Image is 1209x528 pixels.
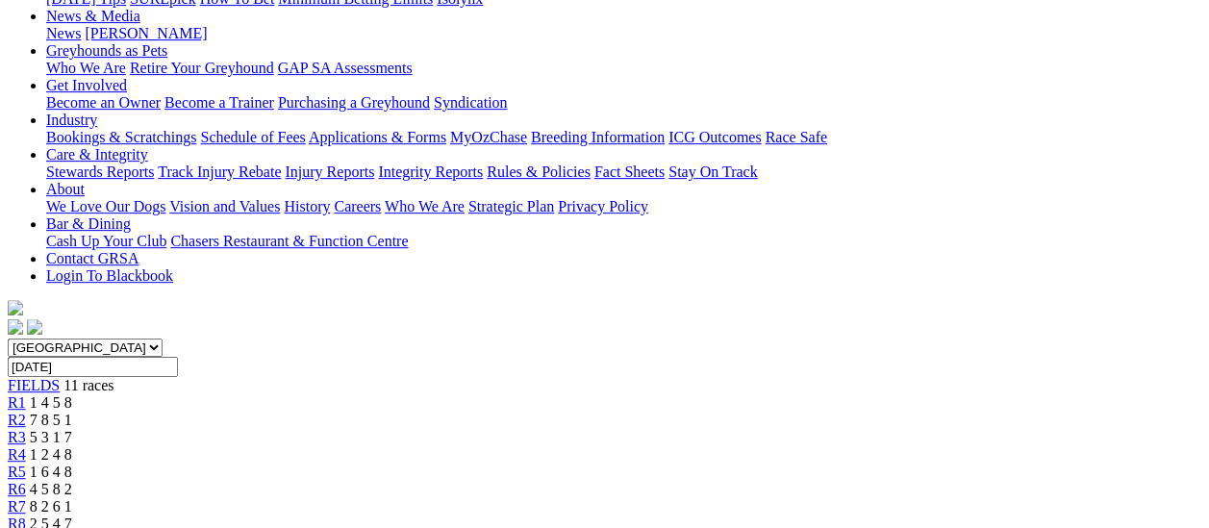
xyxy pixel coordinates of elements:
[46,215,131,232] a: Bar & Dining
[46,94,161,111] a: Become an Owner
[309,129,446,145] a: Applications & Forms
[284,198,330,214] a: History
[378,163,483,180] a: Integrity Reports
[385,198,465,214] a: Who We Are
[46,25,1201,42] div: News & Media
[158,163,281,180] a: Track Injury Rebate
[285,163,374,180] a: Injury Reports
[8,412,26,428] a: R2
[8,394,26,411] a: R1
[8,300,23,315] img: logo-grsa-white.png
[278,94,430,111] a: Purchasing a Greyhound
[8,319,23,335] img: facebook.svg
[468,198,554,214] a: Strategic Plan
[30,498,72,515] span: 8 2 6 1
[30,412,72,428] span: 7 8 5 1
[200,129,305,145] a: Schedule of Fees
[487,163,591,180] a: Rules & Policies
[46,112,97,128] a: Industry
[85,25,207,41] a: [PERSON_NAME]
[46,60,126,76] a: Who We Are
[450,129,527,145] a: MyOzChase
[8,357,178,377] input: Select date
[46,42,167,59] a: Greyhounds as Pets
[8,464,26,480] a: R5
[46,25,81,41] a: News
[170,233,408,249] a: Chasers Restaurant & Function Centre
[8,429,26,445] a: R3
[594,163,665,180] a: Fact Sheets
[46,250,139,266] a: Contact GRSA
[278,60,413,76] a: GAP SA Assessments
[668,129,761,145] a: ICG Outcomes
[46,198,165,214] a: We Love Our Dogs
[30,446,72,463] span: 1 2 4 8
[46,181,85,197] a: About
[8,498,26,515] a: R7
[46,163,154,180] a: Stewards Reports
[434,94,507,111] a: Syndication
[558,198,648,214] a: Privacy Policy
[765,129,826,145] a: Race Safe
[8,377,60,393] a: FIELDS
[30,429,72,445] span: 5 3 1 7
[46,60,1201,77] div: Greyhounds as Pets
[30,481,72,497] span: 4 5 8 2
[334,198,381,214] a: Careers
[27,319,42,335] img: twitter.svg
[531,129,665,145] a: Breeding Information
[46,163,1201,181] div: Care & Integrity
[46,8,140,24] a: News & Media
[46,129,196,145] a: Bookings & Scratchings
[46,233,166,249] a: Cash Up Your Club
[46,146,148,163] a: Care & Integrity
[30,394,72,411] span: 1 4 5 8
[46,77,127,93] a: Get Involved
[8,481,26,497] a: R6
[46,267,173,284] a: Login To Blackbook
[46,233,1201,250] div: Bar & Dining
[130,60,274,76] a: Retire Your Greyhound
[30,464,72,480] span: 1 6 4 8
[8,446,26,463] a: R4
[63,377,113,393] span: 11 races
[46,94,1201,112] div: Get Involved
[668,163,757,180] a: Stay On Track
[46,129,1201,146] div: Industry
[169,198,280,214] a: Vision and Values
[164,94,274,111] a: Become a Trainer
[46,198,1201,215] div: About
